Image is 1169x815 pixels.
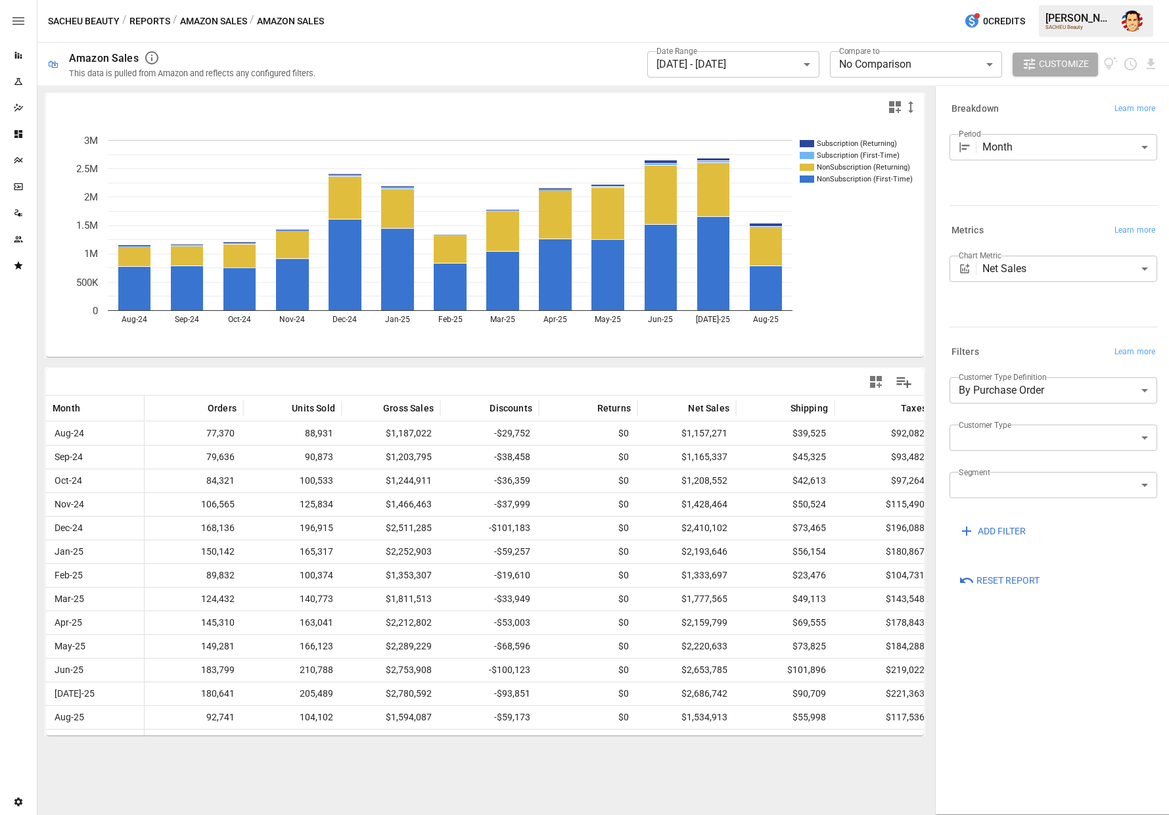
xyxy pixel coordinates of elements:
[348,706,434,729] span: $1,594,087
[348,635,434,658] span: $2,289,229
[817,163,910,172] text: NonSubscription (Returning)
[545,588,631,611] span: $0
[1103,53,1118,76] button: View documentation
[46,120,924,357] svg: A chart.
[743,493,828,516] span: $50,524
[151,706,237,729] span: 92,741
[1122,11,1143,32] img: Austin Gardner-Smith
[647,51,819,78] div: [DATE] - [DATE]
[53,659,85,682] span: Jun-25
[644,493,729,516] span: $1,428,464
[743,422,828,445] span: $39,525
[250,682,335,705] span: 205,489
[841,422,927,445] span: $92,082
[545,659,631,682] span: $0
[743,446,828,469] span: $45,325
[696,315,730,324] text: [DATE]-25
[841,564,927,587] span: $104,731
[688,402,729,415] span: Net Sales
[743,564,828,587] span: $23,476
[950,569,1049,593] button: Reset Report
[151,588,237,611] span: 124,432
[348,446,434,469] span: $1,203,795
[447,493,532,516] span: -$37,999
[447,588,532,611] span: -$33,949
[151,635,237,658] span: 149,281
[951,102,999,116] h6: Breakdown
[841,540,927,563] span: $180,867
[48,58,58,70] div: 🛍
[976,572,1040,589] span: Reset Report
[841,706,927,729] span: $117,536
[545,564,631,587] span: $0
[151,564,237,587] span: 89,832
[959,419,1011,431] label: Customer Type
[348,493,434,516] span: $1,466,463
[1045,12,1114,24] div: [PERSON_NAME]
[841,635,927,658] span: $184,288
[53,422,86,445] span: Aug-24
[1013,53,1098,76] button: Customize
[151,469,237,492] span: 84,321
[447,706,532,729] span: -$59,173
[348,540,434,563] span: $2,252,903
[545,493,631,516] span: $0
[841,682,927,705] span: $221,363
[84,248,98,260] text: 1M
[644,611,729,634] span: $2,159,799
[383,402,434,415] span: Gross Sales
[841,469,927,492] span: $97,264
[1114,3,1151,39] button: Austin Gardner-Smith
[48,13,120,30] button: SACHEU Beauty
[982,134,1157,160] div: Month
[76,277,99,289] text: 500K
[250,564,335,587] span: 100,374
[53,706,86,729] span: Aug-25
[348,564,434,587] span: $1,353,307
[53,493,86,516] span: Nov-24
[292,402,335,415] span: Units Sold
[447,635,532,658] span: -$68,596
[1143,57,1158,72] button: Download report
[817,175,913,183] text: NonSubscription (First-Time)
[841,611,927,634] span: $178,843
[93,305,98,317] text: 0
[644,517,729,540] span: $2,410,102
[1039,56,1089,72] span: Customize
[447,540,532,563] span: -$59,257
[841,659,927,682] span: $219,022
[743,469,828,492] span: $42,613
[978,523,1026,540] span: ADD FILTER
[122,315,147,324] text: Aug-24
[982,256,1157,282] div: Net Sales
[385,315,410,324] text: Jan-25
[644,469,729,492] span: $1,208,552
[250,540,335,563] span: 165,317
[545,682,631,705] span: $0
[250,706,335,729] span: 104,102
[69,52,139,64] div: Amazon Sales
[151,611,237,634] span: 145,310
[791,402,828,415] span: Shipping
[447,469,532,492] span: -$36,359
[644,682,729,705] span: $2,686,742
[817,151,900,160] text: Subscription (First-Time)
[447,564,532,587] span: -$19,610
[129,13,170,30] button: Reports
[545,611,631,634] span: $0
[743,682,828,705] span: $90,709
[648,315,673,324] text: Jun-25
[250,635,335,658] span: 166,123
[656,45,697,57] label: Date Range
[743,611,828,634] span: $69,555
[644,635,729,658] span: $2,220,633
[830,51,1002,78] div: No Comparison
[1114,346,1155,359] span: Learn more
[348,588,434,611] span: $1,811,513
[53,469,84,492] span: Oct-24
[348,682,434,705] span: $2,780,592
[84,135,98,147] text: 3M
[959,128,981,139] label: Period
[250,659,335,682] span: 210,788
[545,422,631,445] span: $0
